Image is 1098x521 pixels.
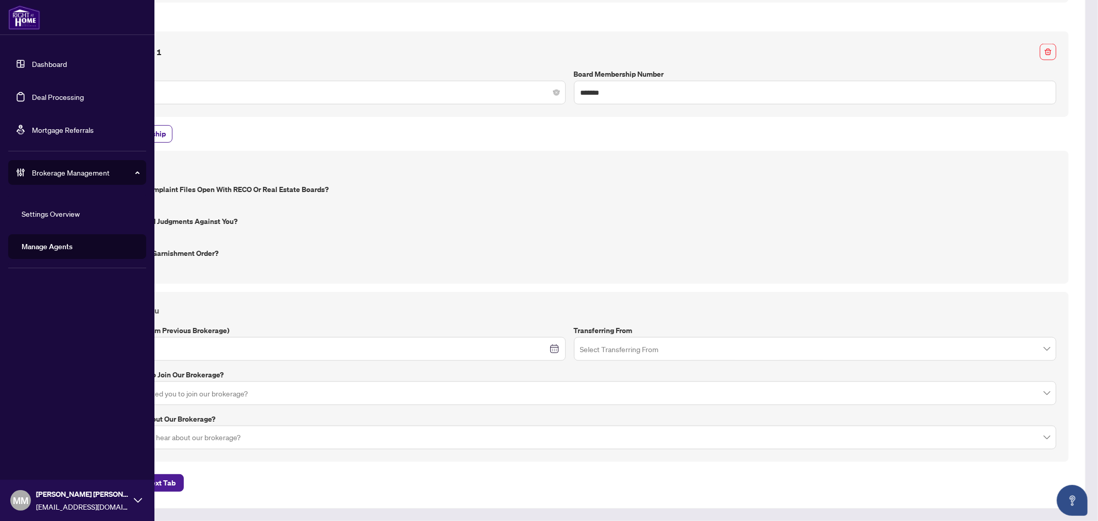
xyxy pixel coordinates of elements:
[8,5,40,30] img: logo
[574,68,1057,80] label: Board Membership Number
[574,325,1057,336] label: Transferring From
[138,474,184,492] button: Next Tab
[22,209,80,218] a: Settings Overview
[83,248,1056,259] label: Are you subject to a Garnishment Order?
[83,325,566,336] label: Resignation Date (from previous brokerage)
[32,167,139,178] span: Brokerage Management
[83,163,1056,176] h4: Declarations
[553,90,560,96] span: close-circle
[32,59,67,68] a: Dashboard
[13,493,28,508] span: MM
[1057,485,1088,516] button: Open asap
[89,83,560,102] span: TRREB
[36,489,129,500] span: [PERSON_NAME] [PERSON_NAME]
[22,242,73,251] a: Manage Agents
[32,92,84,101] a: Deal Processing
[71,11,1069,23] h4: Board Membership
[83,184,1056,195] label: Have you had any complaint files open with RECO or Real Estate Boards?
[83,413,1056,425] label: How did you hear about our brokerage?
[146,475,176,491] span: Next Tab
[83,369,1056,380] label: What attracted you to join our brokerage?
[36,501,129,512] span: [EMAIL_ADDRESS][DOMAIN_NAME]
[83,68,566,80] label: Board Membership(s)
[83,216,1056,227] label: Are there any unpaid judgments against you?
[32,125,94,134] a: Mortgage Referrals
[83,304,1056,317] h4: Getting to Know You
